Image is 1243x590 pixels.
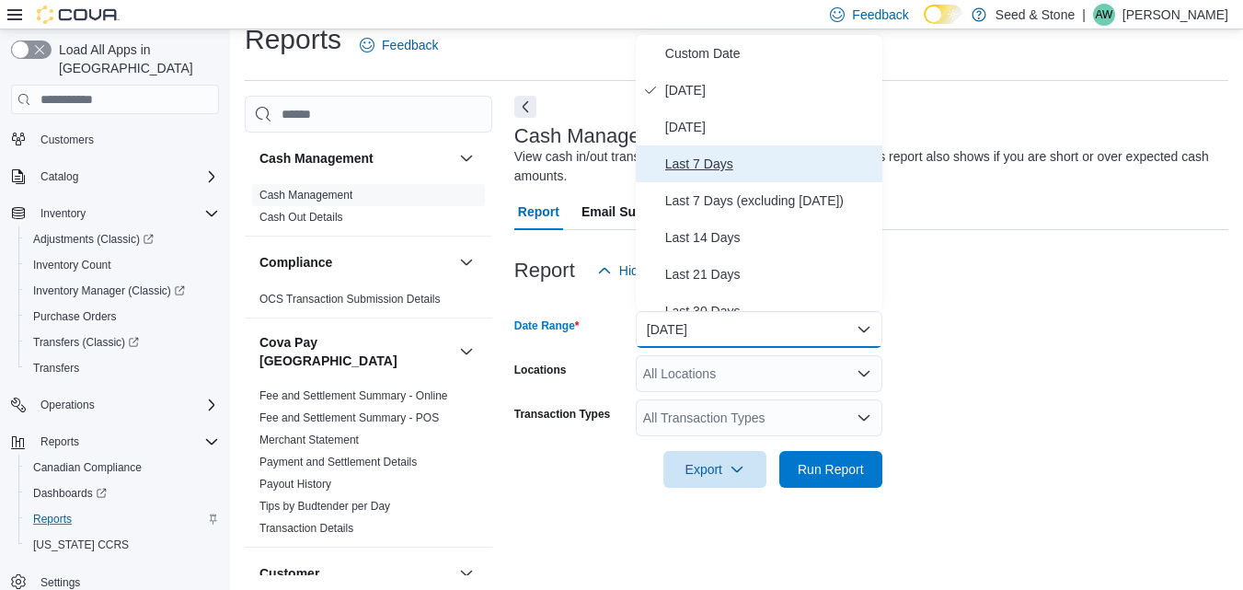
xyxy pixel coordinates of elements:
span: Transfers (Classic) [26,331,219,353]
button: Reports [33,431,86,453]
button: Catalog [33,166,86,188]
a: Cash Management [259,189,352,202]
a: Customers [33,129,101,151]
button: Cova Pay [GEOGRAPHIC_DATA] [259,333,452,370]
a: Inventory Manager (Classic) [18,278,226,304]
span: Last 7 Days [665,153,875,175]
span: [DATE] [665,116,875,138]
span: Last 30 Days [665,300,875,322]
span: Inventory Manager (Classic) [26,280,219,302]
button: Inventory Count [18,252,226,278]
span: Payout History [259,477,331,492]
span: [DATE] [665,79,875,101]
a: Merchant Statement [259,434,359,446]
span: Transfers [26,357,219,379]
button: Operations [4,392,226,418]
button: Customer [259,564,452,583]
a: Adjustments (Classic) [18,226,226,252]
button: Reports [18,506,226,532]
a: Adjustments (Classic) [26,228,161,250]
a: Fee and Settlement Summary - Online [259,389,448,402]
span: Cash Management [259,188,352,202]
div: Cova Pay [GEOGRAPHIC_DATA] [245,385,492,547]
span: Operations [40,398,95,412]
span: Report [518,193,559,230]
span: Adjustments (Classic) [33,232,154,247]
span: Last 14 Days [665,226,875,249]
a: Transfers [26,357,86,379]
a: Cash Out Details [259,211,343,224]
span: Inventory [33,202,219,225]
button: Compliance [455,251,478,273]
span: Feedback [852,6,908,24]
span: Catalog [33,166,219,188]
p: Seed & Stone [996,4,1075,26]
span: Feedback [382,36,438,54]
span: Settings [40,575,80,590]
a: Transfers (Classic) [26,331,146,353]
button: Purchase Orders [18,304,226,330]
a: Inventory Manager (Classic) [26,280,192,302]
a: Payment and Settlement Details [259,456,417,469]
input: Dark Mode [924,5,962,24]
button: Inventory [4,201,226,226]
h3: Cash Management [259,149,374,168]
button: Hide Parameters [590,252,723,289]
span: Adjustments (Classic) [26,228,219,250]
button: Customers [4,125,226,152]
span: OCS Transaction Submission Details [259,292,441,307]
span: Transaction Details [259,521,353,536]
div: Select listbox [636,35,882,311]
span: Run Report [798,460,864,479]
span: Merchant Statement [259,433,359,447]
span: [US_STATE] CCRS [33,538,129,552]
span: Catalog [40,169,78,184]
a: Dashboards [26,482,114,504]
button: Next [514,96,536,118]
span: Reports [33,512,72,526]
a: Tips by Budtender per Day [259,500,390,513]
span: Hide Parameters [619,261,716,280]
button: Reports [4,429,226,455]
p: [PERSON_NAME] [1122,4,1228,26]
span: Load All Apps in [GEOGRAPHIC_DATA] [52,40,219,77]
span: Operations [33,394,219,416]
button: Compliance [259,253,452,272]
span: Tips by Budtender per Day [259,499,390,514]
button: Operations [33,394,102,416]
a: Purchase Orders [26,306,124,328]
span: AW [1095,4,1112,26]
span: Cash Out Details [259,210,343,225]
button: Inventory [33,202,93,225]
span: Transfers [33,361,79,376]
a: OCS Transaction Submission Details [259,293,441,306]
span: Last 21 Days [665,263,875,285]
span: Customers [40,133,94,147]
a: Payout History [259,478,331,491]
label: Date Range [514,318,580,333]
span: Customers [33,127,219,150]
button: Open list of options [857,366,871,381]
a: Dashboards [18,480,226,506]
button: [DATE] [636,311,882,348]
button: Open list of options [857,411,871,425]
button: Run Report [779,451,882,488]
span: Fee and Settlement Summary - POS [259,411,439,425]
button: Cova Pay [GEOGRAPHIC_DATA] [455,341,478,363]
span: Inventory [40,206,86,221]
button: Cash Management [455,147,478,169]
button: Transfers [18,355,226,381]
span: Dashboards [33,486,107,501]
span: Reports [40,434,79,449]
div: Compliance [245,288,492,318]
p: | [1082,4,1086,26]
label: Transaction Types [514,407,610,422]
span: Purchase Orders [33,309,117,324]
a: Fee and Settlement Summary - POS [259,411,439,424]
span: Reports [26,508,219,530]
span: Email Subscription [581,193,698,230]
button: Export [663,451,766,488]
h3: Customer [259,564,319,583]
button: Cash Management [259,149,452,168]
